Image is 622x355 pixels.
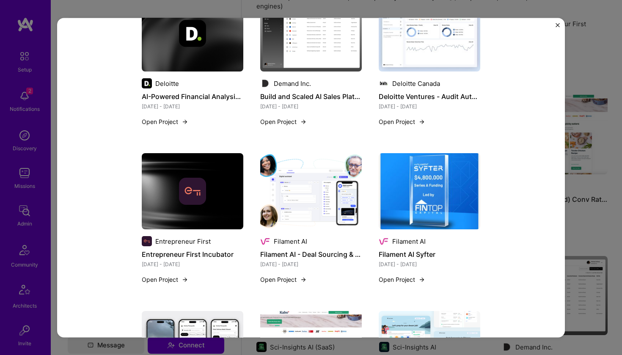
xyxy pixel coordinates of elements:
button: Open Project [379,118,425,127]
img: Filament AI - Deal Sourcing & Chatbot Products [260,154,362,230]
div: Deloitte [155,79,179,88]
h4: Deloitte Ventures - Audit Automation SaaS [379,91,480,102]
div: Deloitte Canada [392,79,440,88]
button: Open Project [379,275,425,284]
div: [DATE] - [DATE] [260,260,362,269]
div: Filament AI [274,237,307,246]
img: Company logo [260,237,270,247]
img: Company logo [379,79,389,89]
div: [DATE] - [DATE] [260,102,362,111]
button: Open Project [142,118,188,127]
img: Company logo [379,237,389,247]
div: Entrepreneur First [155,237,211,246]
img: arrow-right [182,276,188,283]
img: Company logo [142,237,152,247]
h4: Filament AI Syfter [379,249,480,260]
img: Company logo [142,79,152,89]
h4: Build and Scaled AI Sales Platform end-to-end [260,91,362,102]
button: Open Project [260,275,307,284]
img: Company logo [179,20,206,47]
div: [DATE] - [DATE] [379,260,480,269]
div: Filament AI [392,237,426,246]
img: arrow-right [182,118,188,125]
div: Demand Inc. [274,79,311,88]
button: Close [556,23,560,32]
img: cover [142,154,243,230]
img: Company logo [260,79,270,89]
div: [DATE] - [DATE] [142,260,243,269]
img: arrow-right [300,118,307,125]
img: arrow-right [418,118,425,125]
h4: Entrepreneur First Incubator [142,249,243,260]
div: [DATE] - [DATE] [379,102,480,111]
button: Open Project [260,118,307,127]
img: arrow-right [418,276,425,283]
img: Company logo [179,178,206,205]
h4: Filament AI - Deal Sourcing & Chatbot Products [260,249,362,260]
div: [DATE] - [DATE] [142,102,243,111]
img: arrow-right [300,276,307,283]
img: Filament AI Syfter [379,154,480,230]
button: Open Project [142,275,188,284]
h4: AI-Powered Financial Analysis Suite [142,91,243,102]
